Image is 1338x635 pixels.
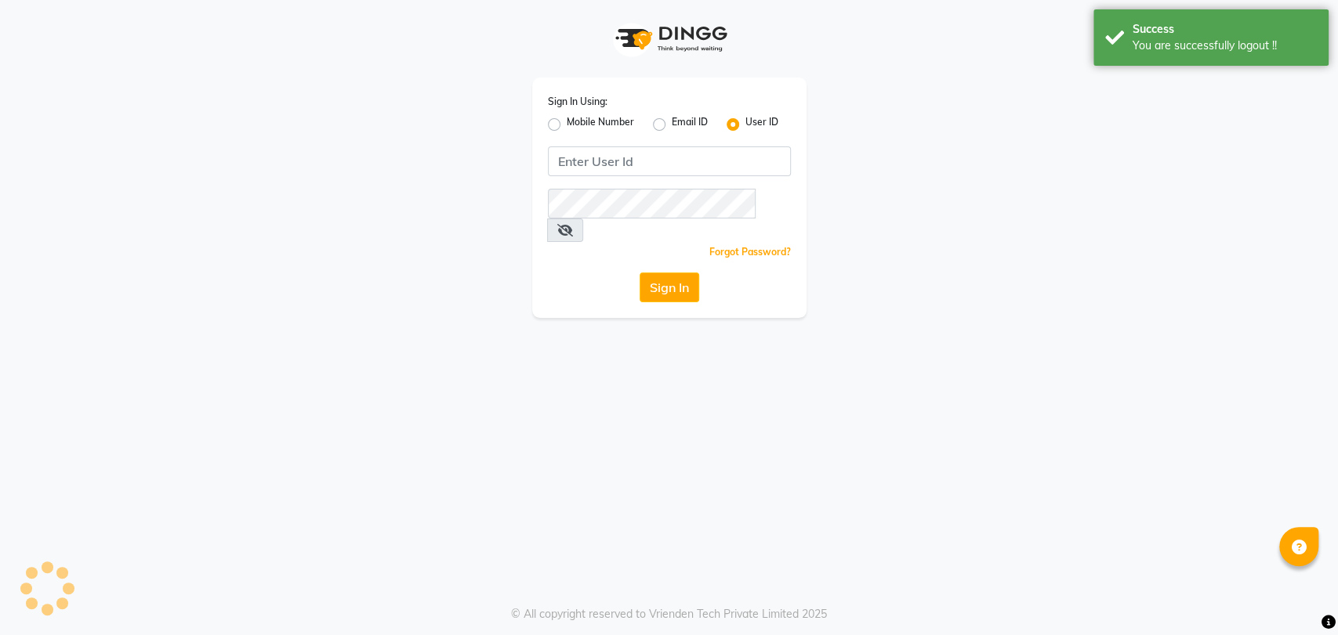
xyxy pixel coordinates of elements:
input: Username [548,189,756,218]
input: Username [548,146,791,176]
div: You are successfully logout !! [1133,38,1317,54]
div: Success [1133,21,1317,38]
button: Sign In [640,272,699,302]
label: Email ID [672,115,708,134]
a: Forgot Password? [709,246,791,258]
img: logo1.svg [607,16,732,62]
label: User ID [745,115,778,134]
label: Mobile Number [567,115,634,134]
label: Sign In Using: [548,95,607,109]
